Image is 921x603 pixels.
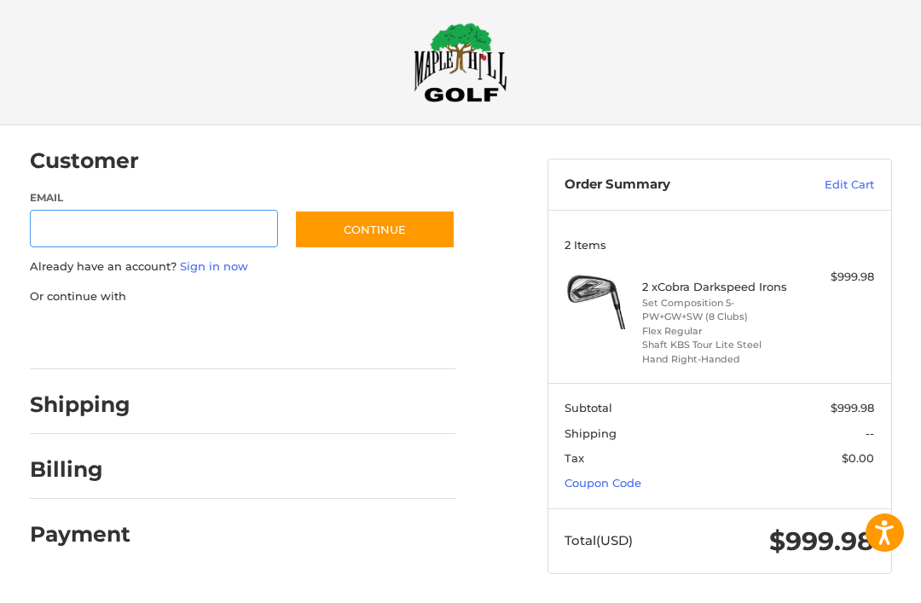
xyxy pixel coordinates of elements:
h2: Customer [30,148,139,174]
label: Email [30,190,278,206]
span: -- [866,426,874,440]
iframe: PayPal-paylater [169,322,297,352]
span: $999.98 [831,401,874,415]
h3: Order Summary [565,177,775,194]
span: $0.00 [842,451,874,465]
p: Already have an account? [30,258,455,275]
h2: Shipping [30,391,130,418]
li: Shaft KBS Tour Lite Steel [642,338,793,352]
a: Sign in now [180,259,248,273]
p: Or continue with [30,288,455,305]
span: Tax [565,451,584,465]
span: Total (USD) [565,532,633,548]
span: $999.98 [769,525,874,557]
h2: Billing [30,456,130,483]
h3: 2 Items [565,238,874,252]
iframe: PayPal-venmo [313,322,441,352]
div: $999.98 [796,269,874,286]
li: Set Composition 5-PW+GW+SW (8 Clubs) [642,296,793,324]
img: Maple Hill Golf [414,22,507,102]
li: Flex Regular [642,324,793,339]
span: Shipping [565,426,617,440]
h4: 2 x Cobra Darkspeed Irons [642,280,793,293]
button: Continue [294,210,455,249]
h2: Payment [30,521,130,548]
li: Hand Right-Handed [642,352,793,367]
iframe: PayPal-paypal [24,322,152,352]
a: Coupon Code [565,476,641,490]
a: Edit Cart [775,177,874,194]
span: Subtotal [565,401,612,415]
